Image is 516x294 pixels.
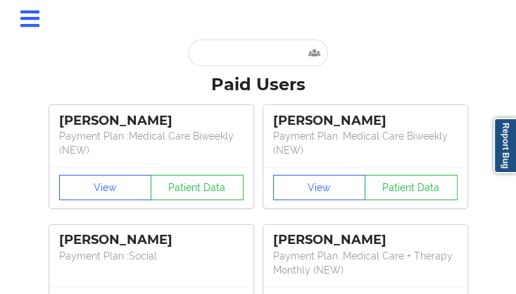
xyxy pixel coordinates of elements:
[365,175,458,200] button: Patient Data
[10,74,506,96] div: Paid Users
[273,129,458,157] p: Payment Plan : Medical Care Biweekly (NEW)
[273,175,366,200] button: View
[59,113,244,129] div: [PERSON_NAME]
[59,232,244,248] div: [PERSON_NAME]
[273,113,458,129] div: [PERSON_NAME]
[273,249,458,277] p: Payment Plan : Medical Care + Therapy Monthly (NEW)
[59,129,244,157] p: Payment Plan : Medical Care Biweekly (NEW)
[151,175,244,200] button: Patient Data
[59,175,152,200] button: View
[59,249,244,263] p: Payment Plan : Social
[273,232,458,248] div: [PERSON_NAME]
